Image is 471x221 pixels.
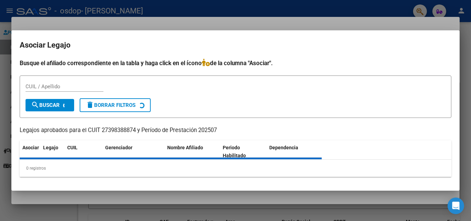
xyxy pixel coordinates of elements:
span: Dependencia [269,145,298,150]
datatable-header-cell: Dependencia [267,140,322,163]
datatable-header-cell: CUIL [64,140,102,163]
span: Gerenciador [105,145,132,150]
div: Open Intercom Messenger [448,198,464,214]
span: Asociar [22,145,39,150]
mat-icon: delete [86,101,94,109]
datatable-header-cell: Periodo Habilitado [220,140,267,163]
span: Nombre Afiliado [167,145,203,150]
p: Legajos aprobados para el CUIT 27398388874 y Período de Prestación 202507 [20,126,451,135]
datatable-header-cell: Gerenciador [102,140,164,163]
datatable-header-cell: Legajo [40,140,64,163]
button: Buscar [26,99,74,111]
span: Legajo [43,145,58,150]
button: Borrar Filtros [80,98,151,112]
span: Buscar [31,102,60,108]
h2: Asociar Legajo [20,39,451,52]
span: CUIL [67,145,78,150]
span: Periodo Habilitado [223,145,246,158]
div: 0 registros [20,160,451,177]
span: Borrar Filtros [86,102,136,108]
datatable-header-cell: Nombre Afiliado [164,140,220,163]
h4: Busque el afiliado correspondiente en la tabla y haga click en el ícono de la columna "Asociar". [20,59,451,68]
mat-icon: search [31,101,39,109]
datatable-header-cell: Asociar [20,140,40,163]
